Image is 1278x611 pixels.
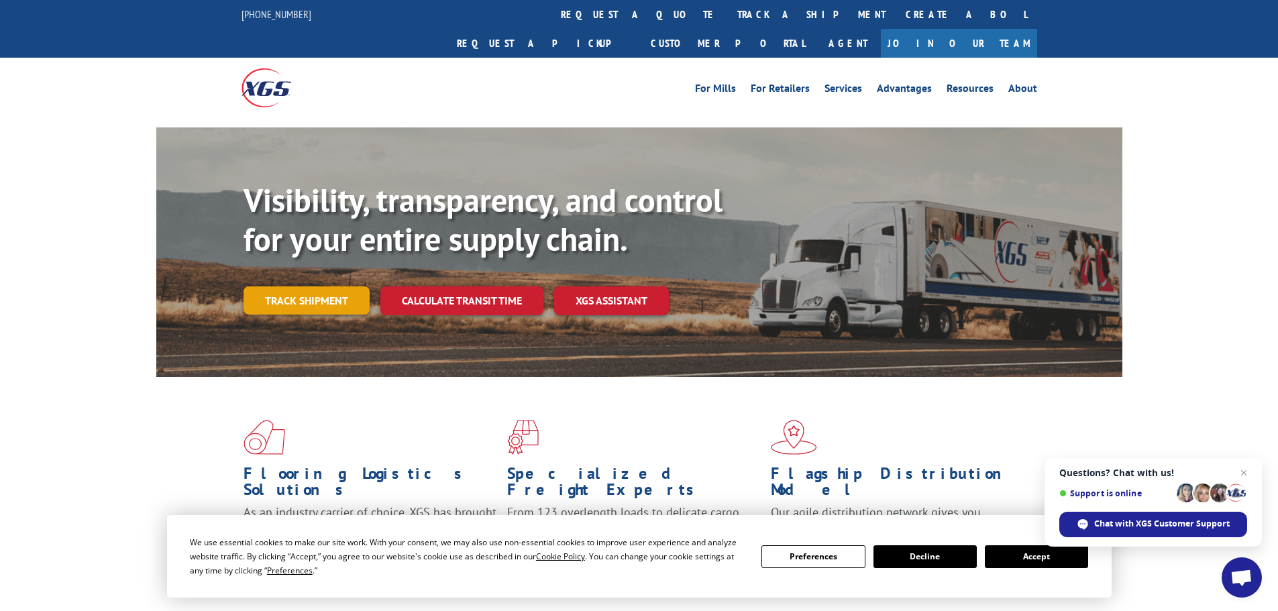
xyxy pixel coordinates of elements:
a: Request a pickup [447,29,641,58]
a: Join Our Team [881,29,1037,58]
button: Accept [985,545,1088,568]
button: Preferences [761,545,865,568]
img: xgs-icon-total-supply-chain-intelligence-red [244,420,285,455]
img: xgs-icon-flagship-distribution-model-red [771,420,817,455]
div: Cookie Consent Prompt [167,515,1112,598]
a: Customer Portal [641,29,815,58]
span: Our agile distribution network gives you nationwide inventory management on demand. [771,504,1018,536]
div: Open chat [1222,557,1262,598]
a: XGS ASSISTANT [554,286,669,315]
span: Close chat [1236,465,1252,481]
span: Cookie Policy [536,551,585,562]
div: Chat with XGS Customer Support [1059,512,1247,537]
a: Agent [815,29,881,58]
h1: Specialized Freight Experts [507,465,761,504]
span: As an industry carrier of choice, XGS has brought innovation and dedication to flooring logistics... [244,504,496,552]
a: Advantages [877,83,932,98]
span: Preferences [267,565,313,576]
button: Decline [873,545,977,568]
a: For Retailers [751,83,810,98]
span: Questions? Chat with us! [1059,467,1247,478]
a: [PHONE_NUMBER] [242,7,311,21]
p: From 123 overlength loads to delicate cargo, our experienced staff knows the best way to move you... [507,504,761,564]
div: We use essential cookies to make our site work. With your consent, we may also use non-essential ... [190,535,745,577]
a: Services [824,83,862,98]
h1: Flooring Logistics Solutions [244,465,497,504]
a: Resources [947,83,994,98]
a: About [1008,83,1037,98]
a: Track shipment [244,286,370,315]
a: Calculate transit time [380,286,543,315]
span: Chat with XGS Customer Support [1094,518,1230,530]
b: Visibility, transparency, and control for your entire supply chain. [244,179,723,260]
img: xgs-icon-focused-on-flooring-red [507,420,539,455]
span: Support is online [1059,488,1172,498]
a: For Mills [695,83,736,98]
h1: Flagship Distribution Model [771,465,1024,504]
